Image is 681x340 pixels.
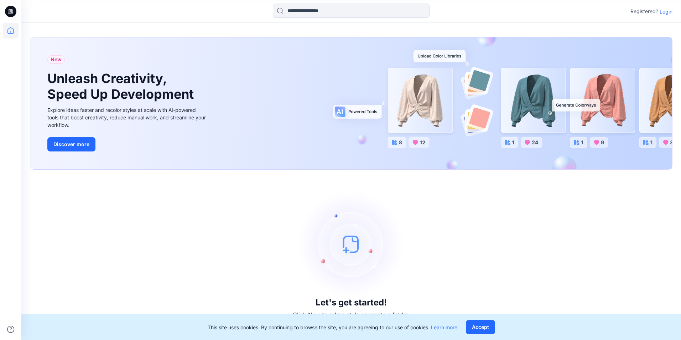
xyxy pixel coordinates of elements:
button: Discover more [47,137,95,151]
a: Discover more [47,137,208,151]
a: Learn more [431,324,457,330]
img: empty-state-image.svg [298,191,405,298]
div: Explore ideas faster and recolor styles at scale with AI-powered tools that boost creativity, red... [47,106,208,129]
p: Click New to add a style or create a folder. [293,310,410,319]
p: Login [660,8,672,15]
h1: Unleash Creativity, Speed Up Development [47,71,197,102]
button: Accept [466,320,495,334]
span: New [51,55,62,64]
p: Registered? [630,7,658,16]
h3: Let's get started! [316,298,387,308]
p: This site uses cookies. By continuing to browse the site, you are agreeing to our use of cookies. [208,324,457,331]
